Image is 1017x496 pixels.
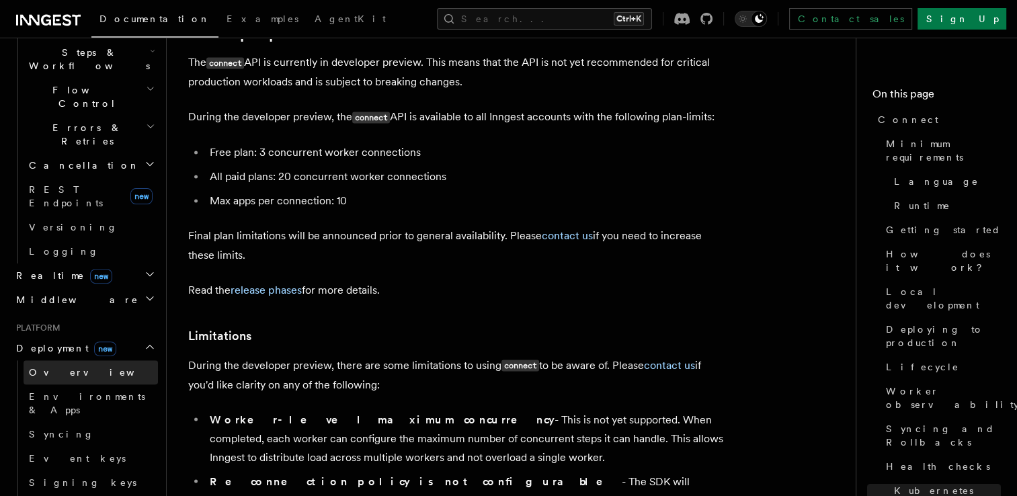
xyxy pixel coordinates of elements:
[644,358,695,371] a: contact us
[11,263,158,288] button: Realtimenew
[188,280,726,299] p: Read the for more details.
[231,283,302,296] a: release phases
[29,477,136,488] span: Signing keys
[206,167,726,186] li: All paid plans: 20 concurrent worker connections
[889,194,1001,218] a: Runtime
[29,429,94,440] span: Syncing
[11,293,138,306] span: Middleware
[24,116,158,153] button: Errors & Retries
[11,323,60,333] span: Platform
[99,13,210,24] span: Documentation
[227,13,298,24] span: Examples
[542,229,593,242] a: contact us
[872,86,1001,108] h4: On this page
[881,280,1001,317] a: Local development
[188,356,726,394] p: During the developer preview, there are some limitations to using to be aware of. Please if you'd...
[206,143,726,162] li: Free plan: 3 concurrent worker connections
[881,242,1001,280] a: How does it work?
[614,12,644,26] kbd: Ctrl+K
[886,323,1001,349] span: Deploying to production
[307,4,394,36] a: AgentKit
[918,8,1006,30] a: Sign Up
[11,16,158,263] div: Inngest Functions
[24,422,158,446] a: Syncing
[24,446,158,470] a: Event keys
[188,326,251,345] a: Limitations
[188,108,726,127] p: During the developer preview, the API is available to all Inngest accounts with the following pla...
[91,4,218,38] a: Documentation
[886,247,1001,274] span: How does it work?
[872,108,1001,132] a: Connect
[315,13,386,24] span: AgentKit
[210,413,555,425] strong: Worker-level maximum concurrency
[881,317,1001,355] a: Deploying to production
[24,83,146,110] span: Flow Control
[789,8,912,30] a: Contact sales
[206,410,726,466] li: - This is not yet supported. When completed, each worker can configure the maximum number of conc...
[11,288,158,312] button: Middleware
[889,169,1001,194] a: Language
[206,192,726,210] li: Max apps per connection: 10
[881,218,1001,242] a: Getting started
[188,226,726,264] p: Final plan limitations will be announced prior to general availability. Please if you need to inc...
[735,11,767,27] button: Toggle dark mode
[24,159,140,172] span: Cancellation
[437,8,652,30] button: Search...Ctrl+K
[24,46,150,73] span: Steps & Workflows
[90,269,112,284] span: new
[881,132,1001,169] a: Minimum requirements
[881,417,1001,454] a: Syncing and Rollbacks
[24,40,158,78] button: Steps & Workflows
[501,360,539,371] code: connect
[29,391,145,415] span: Environments & Apps
[886,223,1001,237] span: Getting started
[29,222,118,233] span: Versioning
[188,53,726,91] p: The API is currently in developer preview. This means that the API is not yet recommended for cri...
[24,384,158,422] a: Environments & Apps
[11,336,158,360] button: Deploymentnew
[29,453,126,464] span: Event keys
[29,367,167,378] span: Overview
[24,78,158,116] button: Flow Control
[29,246,99,257] span: Logging
[894,175,979,188] span: Language
[11,341,116,355] span: Deployment
[24,153,158,177] button: Cancellation
[894,199,950,212] span: Runtime
[881,454,1001,479] a: Health checks
[352,112,390,123] code: connect
[24,177,158,215] a: REST Endpointsnew
[24,121,146,148] span: Errors & Retries
[886,137,1001,164] span: Minimum requirements
[24,239,158,263] a: Logging
[878,113,938,126] span: Connect
[11,269,112,282] span: Realtime
[886,460,990,473] span: Health checks
[24,470,158,495] a: Signing keys
[881,355,1001,379] a: Lifecycle
[206,57,244,69] code: connect
[29,184,103,208] span: REST Endpoints
[886,285,1001,312] span: Local development
[24,360,158,384] a: Overview
[210,474,622,487] strong: Reconnection policy is not configurable
[886,360,959,374] span: Lifecycle
[94,341,116,356] span: new
[218,4,307,36] a: Examples
[130,188,153,204] span: new
[24,215,158,239] a: Versioning
[886,422,1001,449] span: Syncing and Rollbacks
[881,379,1001,417] a: Worker observability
